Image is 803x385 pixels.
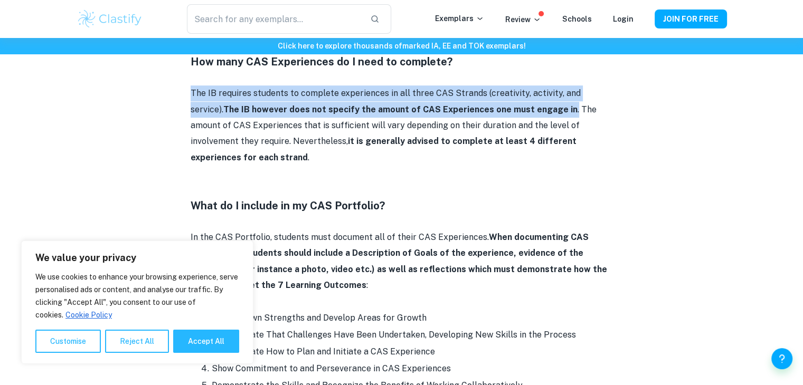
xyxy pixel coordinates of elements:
a: Schools [562,15,592,23]
p: Review [505,14,541,25]
button: Accept All [173,330,239,353]
strong: The IB however does not specify the amount of CAS Experiences one must engage in [223,104,578,114]
div: We value your privacy [21,240,253,364]
button: Reject All [105,330,169,353]
p: We value your privacy [35,252,239,264]
button: Customise [35,330,101,353]
strong: it is generally advised to complete at least 4 different experiences for each strand [191,136,577,162]
p: In the CAS Portfolio, students must document all of their CAS Experiences. : [191,229,613,294]
button: JOIN FOR FREE [655,9,727,28]
input: Search for any exemplars... [187,4,361,34]
a: Cookie Policy [65,310,112,320]
button: Help and Feedback [771,348,792,369]
p: Exemplars [435,13,484,24]
li: Identify Own Strengths and Develop Areas for Growth [212,310,613,326]
h6: Click here to explore thousands of marked IA, EE and TOK exemplars ! [2,40,801,52]
p: We use cookies to enhance your browsing experience, serve personalised ads or content, and analys... [35,271,239,321]
p: The IB requires students to complete experiences in all three CAS Strands (creativity, activity, ... [191,85,613,166]
img: Clastify logo [77,8,144,30]
li: Demonstrate How to Plan and Initiate a CAS Experience [212,343,613,360]
li: Show Commitment to and Perseverance in CAS Experiences [212,360,613,377]
h4: How many CAS Experiences do I need to complete? [191,54,613,70]
h4: What do I include in my CAS Portfolio? [191,198,613,214]
a: Login [613,15,634,23]
li: Demonstrate That Challenges Have Been Undertaken, Developing New Skills in the Process [212,326,613,343]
